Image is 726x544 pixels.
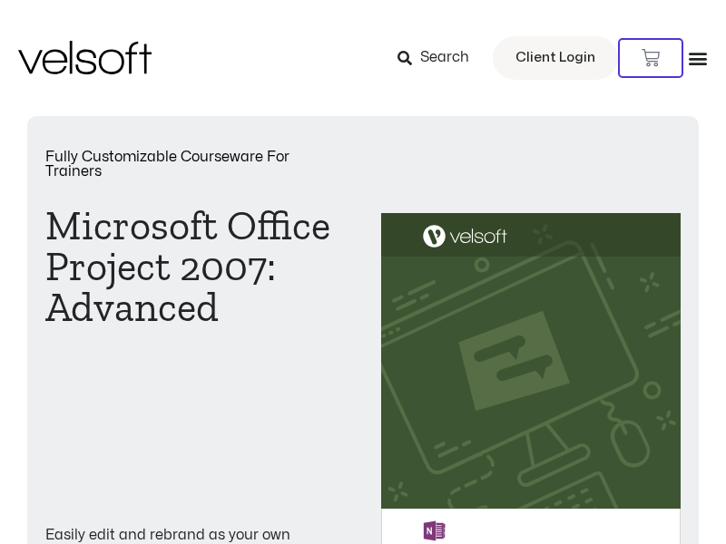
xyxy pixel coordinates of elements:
a: Client Login [493,36,618,80]
span: Search [420,46,469,70]
h1: Microsoft Office Project 2007: Advanced [45,206,345,328]
img: Velsoft Training Materials [18,41,152,74]
span: Client Login [515,46,595,70]
p: Fully Customizable Courseware For Trainers [45,150,345,179]
p: Easily edit and rebrand as your own [45,528,345,542]
div: Menu Toggle [688,48,708,68]
a: Search [397,43,482,73]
